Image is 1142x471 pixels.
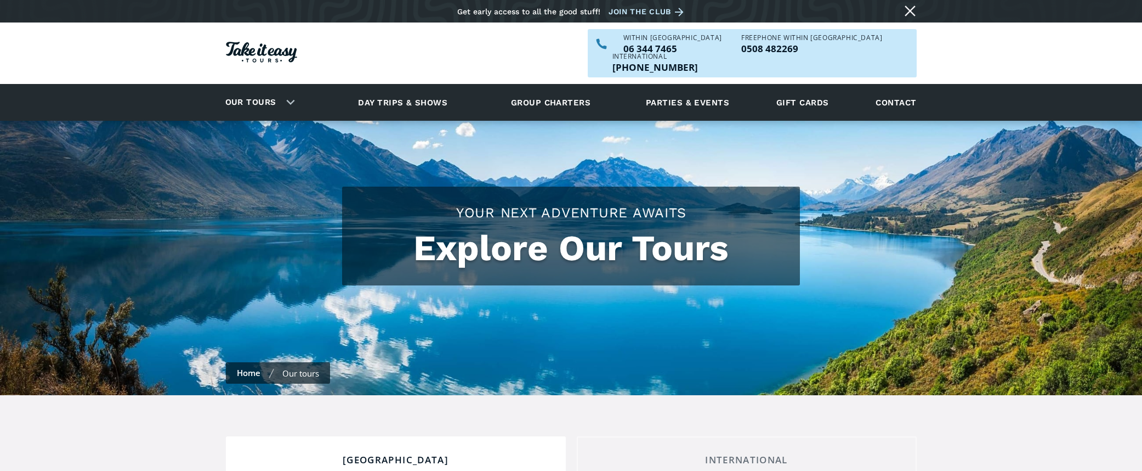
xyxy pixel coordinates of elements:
div: Our tours [282,368,319,379]
p: 06 344 7465 [623,44,722,53]
div: [GEOGRAPHIC_DATA] [235,454,556,466]
a: Close message [901,2,919,20]
h1: Explore Our Tours [353,228,789,269]
div: WITHIN [GEOGRAPHIC_DATA] [623,35,722,41]
div: Freephone WITHIN [GEOGRAPHIC_DATA] [741,35,882,41]
a: Contact [870,87,922,117]
div: International [586,454,907,466]
a: Gift cards [771,87,834,117]
a: Homepage [226,36,297,71]
div: International [612,53,698,60]
a: Call us freephone within NZ on 0508482269 [741,44,882,53]
a: Home [237,367,260,378]
div: Get early access to all the good stuff! [457,7,600,16]
img: Take it easy Tours logo [226,42,297,63]
a: Our tours [217,89,285,115]
a: Day trips & shows [344,87,461,117]
h2: Your Next Adventure Awaits [353,203,789,222]
a: Call us outside of NZ on +6463447465 [612,63,698,72]
a: Join the club [609,5,688,19]
p: 0508 482269 [741,44,882,53]
a: Group charters [497,87,604,117]
a: Call us within NZ on 063447465 [623,44,722,53]
nav: breadcrumbs [226,362,330,384]
a: Parties & events [640,87,735,117]
p: [PHONE_NUMBER] [612,63,698,72]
